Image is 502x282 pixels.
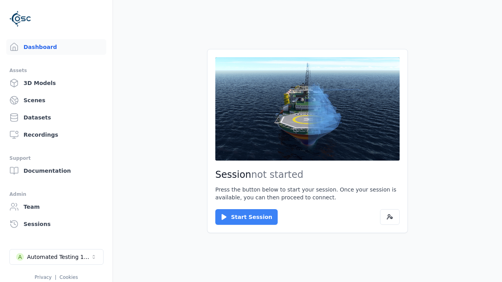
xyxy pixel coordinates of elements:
button: Select a workspace [9,249,104,265]
a: Dashboard [6,39,106,55]
div: Support [9,154,103,163]
a: Recordings [6,127,106,143]
a: 3D Models [6,75,106,91]
a: Team [6,199,106,215]
img: Logo [9,8,31,30]
div: Admin [9,190,103,199]
a: Scenes [6,92,106,108]
div: Assets [9,66,103,75]
a: Privacy [35,275,51,280]
span: | [55,275,56,280]
h2: Session [215,168,400,181]
p: Press the button below to start your session. Once your session is available, you can then procee... [215,186,400,201]
button: Start Session [215,209,278,225]
a: Documentation [6,163,106,179]
div: Automated Testing 1 - Playwright [27,253,91,261]
a: Cookies [60,275,78,280]
div: A [16,253,24,261]
a: Datasets [6,110,106,125]
a: Sessions [6,216,106,232]
span: not started [251,169,304,180]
